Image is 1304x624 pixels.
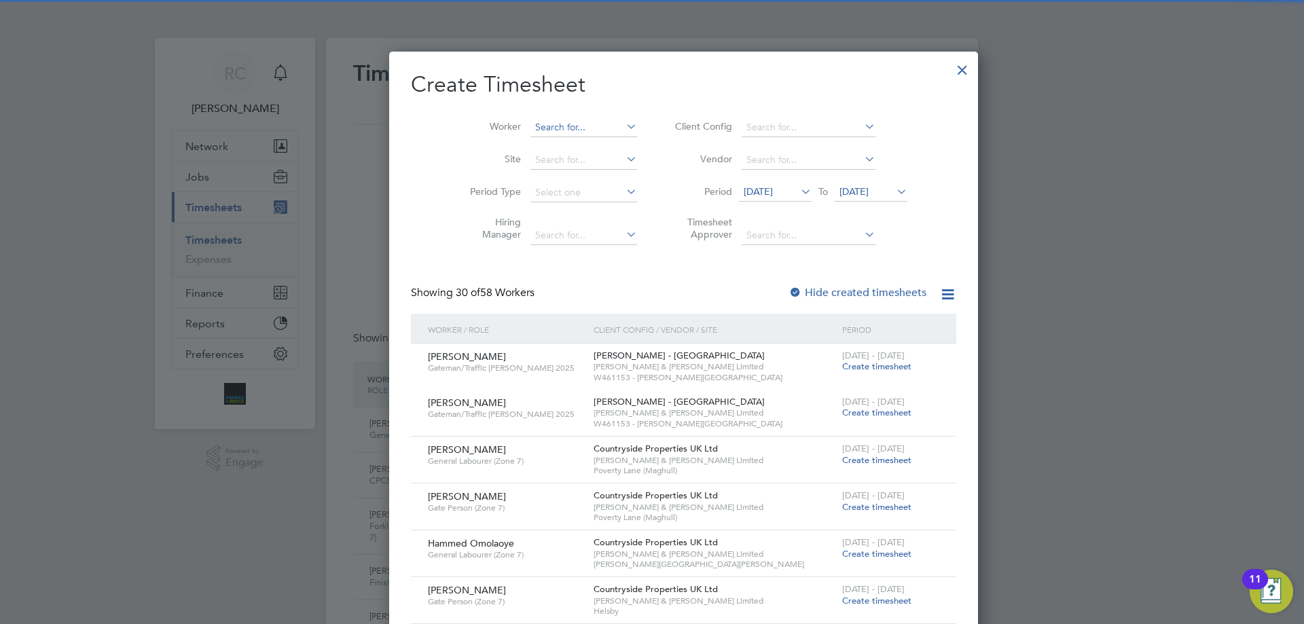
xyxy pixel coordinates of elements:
[594,443,718,454] span: Countryside Properties UK Ltd
[411,286,537,300] div: Showing
[460,216,521,240] label: Hiring Manager
[411,71,956,99] h2: Create Timesheet
[594,549,835,559] span: [PERSON_NAME] & [PERSON_NAME] Limited
[594,595,835,606] span: [PERSON_NAME] & [PERSON_NAME] Limited
[428,397,506,409] span: [PERSON_NAME]
[428,584,506,596] span: [PERSON_NAME]
[814,183,832,200] span: To
[842,501,911,513] span: Create timesheet
[456,286,480,299] span: 30 of
[428,363,583,373] span: Gateman/Traffic [PERSON_NAME] 2025
[428,443,506,456] span: [PERSON_NAME]
[594,583,718,595] span: Countryside Properties UK Ltd
[842,443,905,454] span: [DATE] - [DATE]
[842,536,905,548] span: [DATE] - [DATE]
[1249,579,1261,597] div: 11
[842,490,905,501] span: [DATE] - [DATE]
[594,396,765,407] span: [PERSON_NAME] - [GEOGRAPHIC_DATA]
[428,490,506,502] span: [PERSON_NAME]
[460,153,521,165] label: Site
[594,490,718,501] span: Countryside Properties UK Ltd
[460,185,521,198] label: Period Type
[428,596,583,607] span: Gate Person (Zone 7)
[530,226,637,245] input: Search for...
[428,350,506,363] span: [PERSON_NAME]
[594,350,765,361] span: [PERSON_NAME] - [GEOGRAPHIC_DATA]
[742,226,875,245] input: Search for...
[530,151,637,170] input: Search for...
[594,502,835,513] span: [PERSON_NAME] & [PERSON_NAME] Limited
[842,396,905,407] span: [DATE] - [DATE]
[842,548,911,559] span: Create timesheet
[456,286,535,299] span: 58 Workers
[842,583,905,595] span: [DATE] - [DATE]
[424,314,590,345] div: Worker / Role
[842,361,911,372] span: Create timesheet
[428,537,514,549] span: Hammed Omolaoye
[839,185,869,198] span: [DATE]
[594,455,835,466] span: [PERSON_NAME] & [PERSON_NAME] Limited
[594,361,835,372] span: [PERSON_NAME] & [PERSON_NAME] Limited
[594,407,835,418] span: [PERSON_NAME] & [PERSON_NAME] Limited
[842,350,905,361] span: [DATE] - [DATE]
[671,216,732,240] label: Timesheet Approver
[1250,570,1293,613] button: Open Resource Center, 11 new notifications
[428,502,583,513] span: Gate Person (Zone 7)
[530,183,637,202] input: Select one
[839,314,943,345] div: Period
[594,559,835,570] span: [PERSON_NAME][GEOGRAPHIC_DATA][PERSON_NAME]
[594,536,718,548] span: Countryside Properties UK Ltd
[671,120,732,132] label: Client Config
[842,407,911,418] span: Create timesheet
[742,151,875,170] input: Search for...
[594,465,835,476] span: Poverty Lane (Maghull)
[744,185,773,198] span: [DATE]
[594,606,835,617] span: Helsby
[594,372,835,383] span: W461153 - [PERSON_NAME][GEOGRAPHIC_DATA]
[594,418,835,429] span: W461153 - [PERSON_NAME][GEOGRAPHIC_DATA]
[742,118,875,137] input: Search for...
[671,185,732,198] label: Period
[590,314,839,345] div: Client Config / Vendor / Site
[842,595,911,606] span: Create timesheet
[671,153,732,165] label: Vendor
[428,409,583,420] span: Gateman/Traffic [PERSON_NAME] 2025
[460,120,521,132] label: Worker
[594,512,835,523] span: Poverty Lane (Maghull)
[789,286,926,299] label: Hide created timesheets
[428,456,583,466] span: General Labourer (Zone 7)
[530,118,637,137] input: Search for...
[842,454,911,466] span: Create timesheet
[428,549,583,560] span: General Labourer (Zone 7)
